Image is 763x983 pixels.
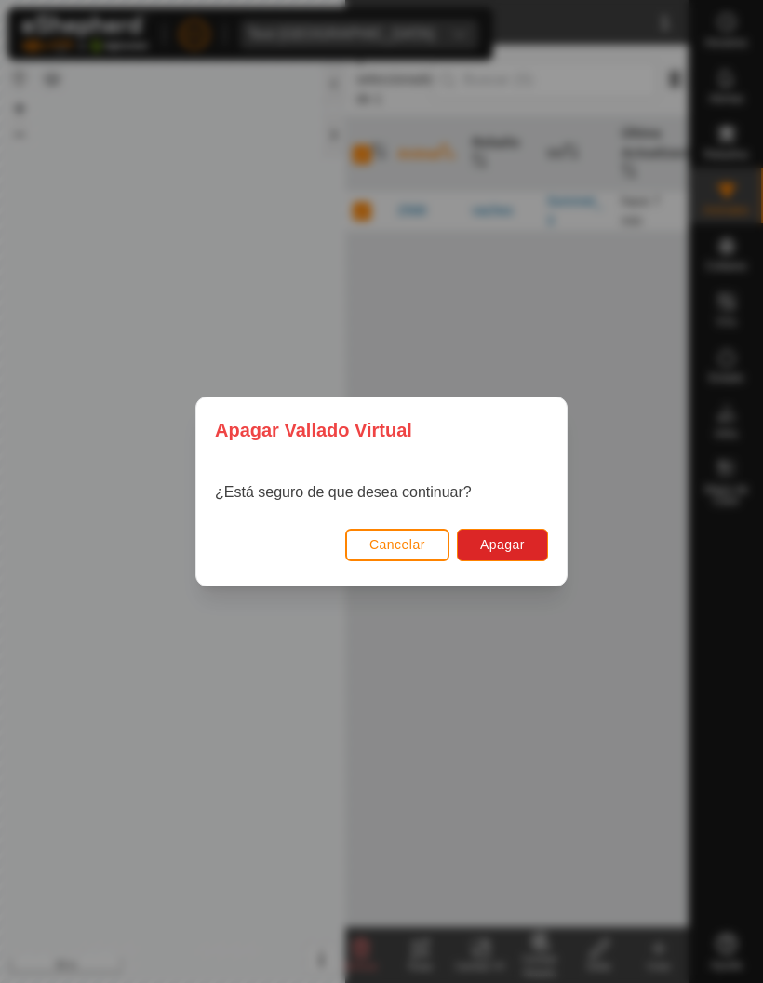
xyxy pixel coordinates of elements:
span: Apagar [480,537,525,552]
span: Apagar Vallado Virtual [215,416,412,444]
p: ¿Está seguro de que desea continuar? [215,481,472,504]
button: Apagar [457,529,548,561]
button: Cancelar [345,529,449,561]
span: Cancelar [369,537,425,552]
